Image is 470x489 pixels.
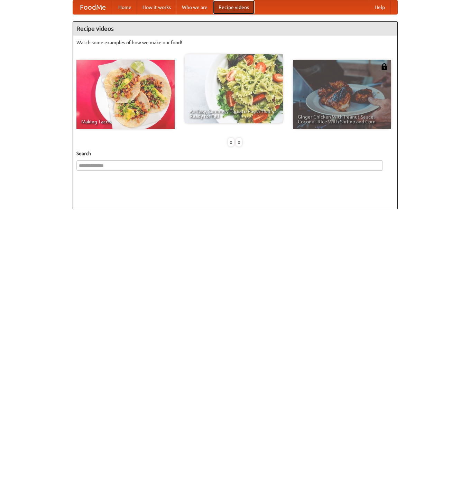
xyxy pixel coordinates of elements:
h5: Search [76,150,394,157]
div: » [236,138,242,147]
a: An Easy, Summery Tomato Pasta That's Ready for Fall [185,54,283,123]
a: Recipe videos [213,0,255,14]
a: FoodMe [73,0,113,14]
span: An Easy, Summery Tomato Pasta That's Ready for Fall [190,109,278,119]
p: Watch some examples of how we make our food! [76,39,394,46]
h4: Recipe videos [73,22,397,36]
a: How it works [137,0,176,14]
a: Who we are [176,0,213,14]
a: Making Tacos [76,60,175,129]
a: Help [369,0,390,14]
span: Making Tacos [81,119,170,124]
div: « [228,138,234,147]
a: Home [113,0,137,14]
img: 483408.png [381,63,388,70]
